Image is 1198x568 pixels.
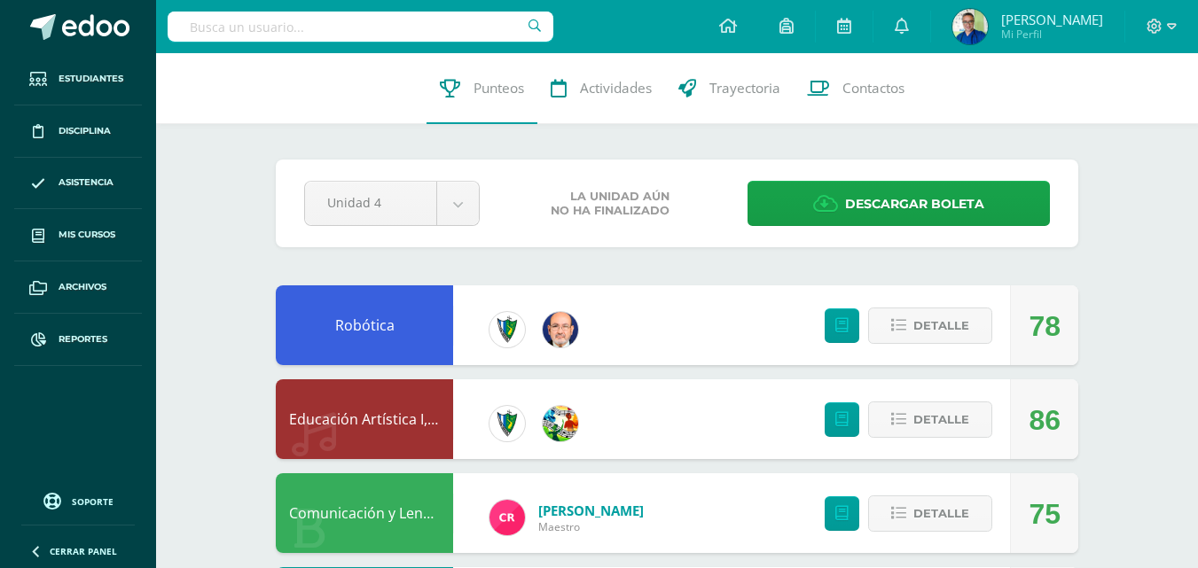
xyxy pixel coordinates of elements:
[952,9,988,44] img: a16637801c4a6befc1e140411cafe4ae.png
[276,379,453,459] div: Educación Artística I, Música y Danza
[14,209,142,261] a: Mis cursos
[59,332,107,346] span: Reportes
[14,105,142,158] a: Disciplina
[489,312,525,347] img: 9f174a157161b4ddbe12118a61fed988.png
[868,495,992,532] button: Detalle
[489,500,525,535] img: ab28fb4d7ed199cf7a34bbef56a79c5b.png
[59,228,115,242] span: Mis cursos
[665,53,794,124] a: Trayectoria
[168,12,553,42] input: Busca un usuario...
[913,309,969,342] span: Detalle
[1001,11,1103,28] span: [PERSON_NAME]
[14,158,142,210] a: Asistencia
[327,182,414,223] span: Unidad 4
[543,312,578,347] img: 6b7a2a75a6c7e6282b1a1fdce061224c.png
[59,124,111,138] span: Disciplina
[72,495,114,508] span: Soporte
[538,519,644,534] span: Maestro
[845,183,984,226] span: Descargar boleta
[276,285,453,365] div: Robótica
[1029,286,1061,366] div: 78
[794,53,918,124] a: Contactos
[59,280,106,294] span: Archivos
[1029,380,1061,460] div: 86
[543,406,578,441] img: 159e24a6ecedfdf8f489544946a573f0.png
[21,488,135,512] a: Soporte
[1001,27,1103,42] span: Mi Perfil
[14,261,142,314] a: Archivos
[538,502,644,519] a: [PERSON_NAME]
[913,497,969,530] span: Detalle
[50,545,117,557] span: Cerrar panel
[842,79,904,97] span: Contactos
[59,175,114,190] span: Asistencia
[580,79,652,97] span: Actividades
[59,72,123,86] span: Estudiantes
[551,190,669,218] span: La unidad aún no ha finalizado
[709,79,780,97] span: Trayectoria
[305,182,479,225] a: Unidad 4
[913,403,969,436] span: Detalle
[537,53,665,124] a: Actividades
[1029,474,1061,554] div: 75
[276,473,453,553] div: Comunicación y Lenguaje, Idioma Español
[14,314,142,366] a: Reportes
[427,53,537,124] a: Punteos
[14,53,142,105] a: Estudiantes
[868,307,992,344] button: Detalle
[489,406,525,441] img: 9f174a157161b4ddbe12118a61fed988.png
[474,79,524,97] span: Punteos
[868,401,992,438] button: Detalle
[748,181,1050,226] a: Descargar boleta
